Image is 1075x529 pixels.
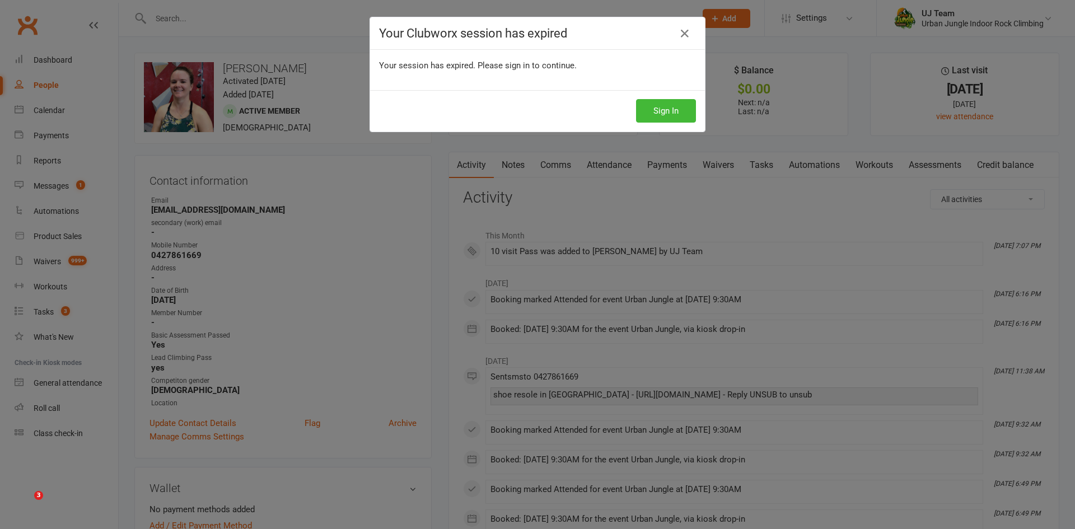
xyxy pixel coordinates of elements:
span: 3 [34,491,43,500]
h4: Your Clubworx session has expired [379,26,696,40]
a: Close [676,25,694,43]
button: Sign In [636,99,696,123]
span: Your session has expired. Please sign in to continue. [379,60,577,71]
iframe: Intercom live chat [11,491,38,518]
